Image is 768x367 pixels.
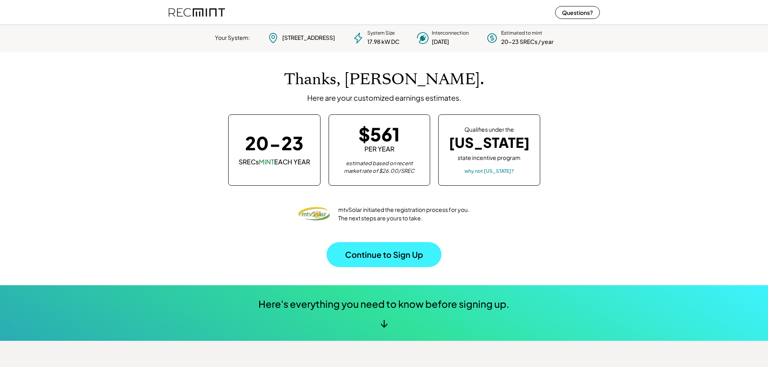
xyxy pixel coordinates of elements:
[259,158,274,166] font: MINT
[239,158,310,166] div: SRECs EACH YEAR
[327,242,441,267] button: Continue to Sign Up
[245,134,304,152] div: 20-23
[339,160,420,175] div: estimated based on recent market rate of $26.00/SREC
[501,38,554,46] div: 20-23 SRECs / year
[258,297,510,311] div: Here's everything you need to know before signing up.
[555,6,600,19] button: Questions?
[464,168,514,174] div: why not [US_STATE]?
[307,93,461,102] div: Here are your customized earnings estimates.
[215,34,250,42] div: Your System:
[464,126,514,134] div: Qualifies under the
[449,135,530,151] div: [US_STATE]
[501,30,542,37] div: Estimated to mint
[364,145,394,153] div: PER YEAR
[282,34,335,42] div: [STREET_ADDRESS]
[358,125,400,143] div: $561
[367,38,400,46] div: 17.98 kW DC
[432,30,469,37] div: Interconnection
[298,198,330,230] img: MTVSolarLogo.png
[338,205,470,222] div: mtvSolar initiated the registration process for you. The next steps are yours to take.
[169,2,225,23] img: recmint-logotype%403x%20%281%29.jpeg
[432,38,449,46] div: [DATE]
[284,70,484,89] h1: Thanks, [PERSON_NAME].
[380,317,388,329] div: ↓
[367,30,395,37] div: System Size
[458,153,520,162] div: state incentive program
